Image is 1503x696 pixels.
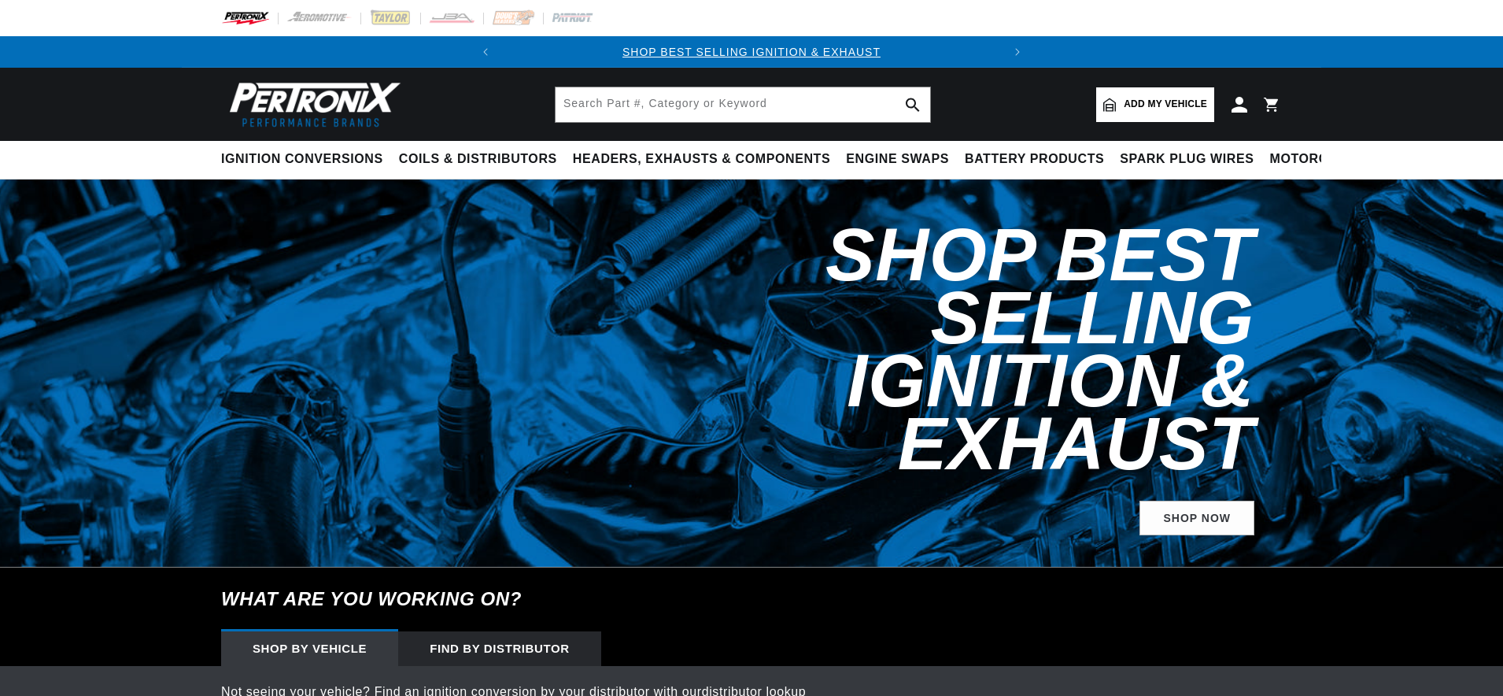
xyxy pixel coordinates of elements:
[182,568,1321,631] h6: What are you working on?
[1270,151,1364,168] span: Motorcycle
[1124,97,1207,112] span: Add my vehicle
[470,36,501,68] button: Translation missing: en.sections.announcements.previous_announcement
[182,36,1321,68] slideshow-component: Translation missing: en.sections.announcements.announcement_bar
[846,151,949,168] span: Engine Swaps
[582,224,1254,476] h2: Shop Best Selling Ignition & Exhaust
[398,631,601,666] div: Find by Distributor
[399,151,557,168] span: Coils & Distributors
[556,87,930,122] input: Search Part #, Category or Keyword
[622,46,881,58] a: SHOP BEST SELLING IGNITION & EXHAUST
[221,77,402,131] img: Pertronix
[957,141,1112,178] summary: Battery Products
[221,151,383,168] span: Ignition Conversions
[391,141,565,178] summary: Coils & Distributors
[965,151,1104,168] span: Battery Products
[838,141,957,178] summary: Engine Swaps
[221,631,398,666] div: Shop by vehicle
[1096,87,1214,122] a: Add my vehicle
[1139,501,1254,536] a: SHOP NOW
[1262,141,1372,178] summary: Motorcycle
[1002,36,1033,68] button: Translation missing: en.sections.announcements.next_announcement
[1120,151,1254,168] span: Spark Plug Wires
[1112,141,1261,178] summary: Spark Plug Wires
[573,151,830,168] span: Headers, Exhausts & Components
[896,87,930,122] button: search button
[221,141,391,178] summary: Ignition Conversions
[501,43,1002,61] div: Announcement
[501,43,1002,61] div: 1 of 2
[565,141,838,178] summary: Headers, Exhausts & Components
